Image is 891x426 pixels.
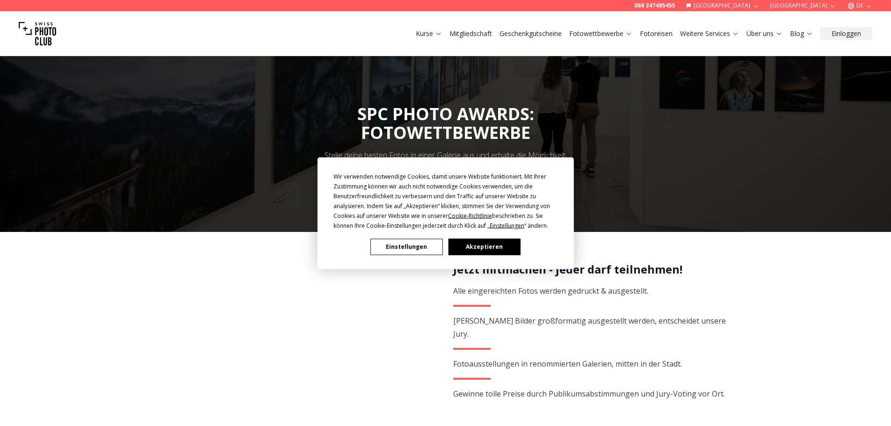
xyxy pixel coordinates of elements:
div: Cookie Consent Prompt [317,157,573,269]
button: Einstellungen [370,238,442,255]
button: Akzeptieren [448,238,520,255]
span: Einstellungen [490,221,524,229]
span: Cookie-Richtlinie [448,211,492,219]
div: Wir verwenden notwendige Cookies, damit unsere Website funktioniert. Mit Ihrer Zustimmung können ... [333,171,558,230]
